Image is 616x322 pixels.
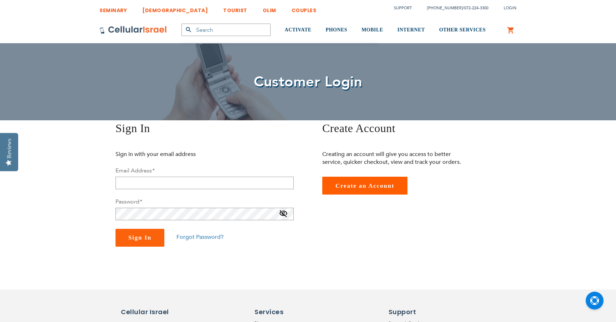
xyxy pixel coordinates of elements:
a: SEMINARY [99,2,127,15]
span: INTERNET [397,27,425,32]
a: OLIM [263,2,276,15]
a: COUPLES [292,2,317,15]
span: Login [504,5,517,11]
a: Support [394,5,412,11]
div: Reviews [6,139,12,158]
span: Customer Login [254,72,362,92]
a: ACTIVATE [285,17,312,44]
button: Sign In [115,229,164,247]
span: Sign In [128,234,152,241]
a: [PHONE_NUMBER] [427,5,463,11]
a: INTERNET [397,17,425,44]
span: Sign In [115,122,150,135]
h6: Services [255,307,315,317]
h6: Support [389,307,431,317]
p: Sign in with your email address [115,150,260,158]
a: TOURIST [223,2,247,15]
a: PHONES [326,17,348,44]
span: MOBILE [361,27,383,32]
span: ACTIVATE [285,27,312,32]
span: PHONES [326,27,348,32]
img: Cellular Israel Logo [99,26,167,34]
label: Password [115,198,142,206]
a: MOBILE [361,17,383,44]
p: Creating an account will give you access to better service, quicker checkout, view and track your... [322,150,467,166]
a: 072-224-3300 [464,5,488,11]
li: / [420,3,488,13]
label: Email Address [115,167,154,175]
span: Create Account [322,122,395,135]
input: Email [115,177,294,189]
input: Search [181,24,271,36]
a: Forgot Password? [176,233,224,241]
a: Create an Account [322,177,407,195]
a: OTHER SERVICES [439,17,486,44]
span: Create an Account [335,182,394,189]
h6: Cellular Israel [121,307,181,317]
span: OTHER SERVICES [439,27,486,32]
a: [DEMOGRAPHIC_DATA] [142,2,208,15]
